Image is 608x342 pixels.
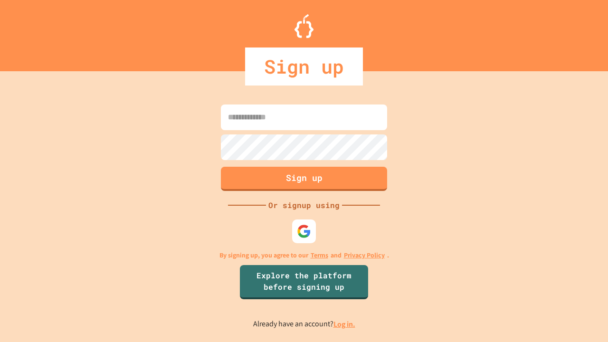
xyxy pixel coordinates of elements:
[219,250,389,260] p: By signing up, you agree to our and .
[311,250,328,260] a: Terms
[297,224,311,238] img: google-icon.svg
[240,265,368,299] a: Explore the platform before signing up
[333,319,355,329] a: Log in.
[529,263,598,303] iframe: chat widget
[568,304,598,332] iframe: chat widget
[245,47,363,85] div: Sign up
[266,199,342,211] div: Or signup using
[221,167,387,191] button: Sign up
[294,14,313,38] img: Logo.svg
[344,250,385,260] a: Privacy Policy
[253,318,355,330] p: Already have an account?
